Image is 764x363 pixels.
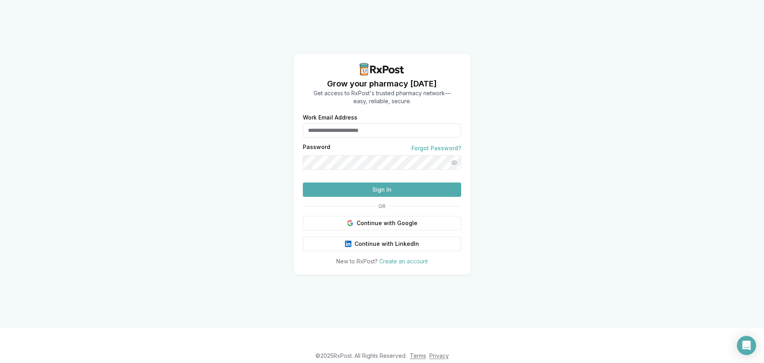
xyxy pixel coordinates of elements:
button: Continue with LinkedIn [303,237,461,251]
p: Get access to RxPost's trusted pharmacy network— easy, reliable, secure. [314,89,450,105]
img: Google [347,220,353,226]
a: Forgot Password? [411,144,461,152]
a: Create an account [379,258,428,265]
img: LinkedIn [345,241,351,247]
a: Terms [410,352,426,359]
button: Show password [447,155,461,170]
label: Password [303,144,330,152]
a: Privacy [429,352,449,359]
h1: Grow your pharmacy [DATE] [314,78,450,89]
div: Open Intercom Messenger [737,336,756,355]
label: Work Email Address [303,115,461,120]
img: RxPost Logo [357,63,407,76]
span: OR [375,203,389,210]
span: New to RxPost? [336,258,378,265]
button: Sign In [303,182,461,197]
button: Continue with Google [303,216,461,230]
